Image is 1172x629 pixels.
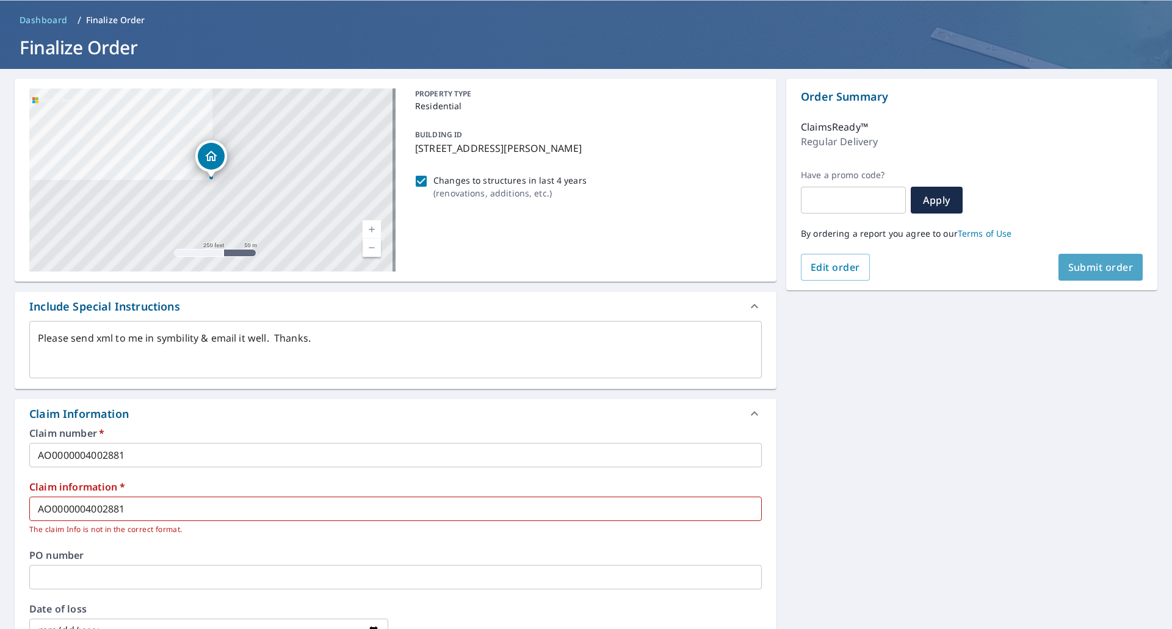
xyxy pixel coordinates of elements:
[415,141,757,156] p: [STREET_ADDRESS][PERSON_NAME]
[38,332,753,367] textarea: Please send xml to me in symbility & email it well. Thanks.
[78,13,81,27] li: /
[801,170,906,181] label: Have a promo code?
[433,174,587,187] p: Changes to structures in last 4 years
[20,14,68,26] span: Dashboard
[801,120,868,134] p: ClaimsReady™
[415,88,757,99] p: PROPERTY TYPE
[415,99,757,112] p: Residential
[29,550,762,560] label: PO number
[29,604,388,614] label: Date of loss
[363,239,381,257] a: Current Level 17, Zoom Out
[29,523,753,536] p: The claim Info is not in the correct format.
[15,10,73,30] a: Dashboard
[801,134,878,149] p: Regular Delivery
[911,187,963,214] button: Apply
[801,228,1143,239] p: By ordering a report you agree to our
[415,129,462,140] p: BUILDING ID
[29,482,762,492] label: Claim information
[15,10,1157,30] nav: breadcrumb
[15,399,776,428] div: Claim Information
[811,261,860,274] span: Edit order
[801,88,1143,105] p: Order Summary
[1058,254,1143,281] button: Submit order
[958,228,1012,239] a: Terms of Use
[1068,261,1134,274] span: Submit order
[433,187,587,199] p: ( renovations, additions, etc. )
[86,14,145,26] p: Finalize Order
[29,406,129,422] div: Claim Information
[195,140,227,178] div: Dropped pin, building 1, Residential property, 28 Downing St Tecumseh, MO 65760
[29,298,180,315] div: Include Special Instructions
[801,254,870,281] button: Edit order
[15,35,1157,60] h1: Finalize Order
[363,220,381,239] a: Current Level 17, Zoom In
[29,428,762,438] label: Claim number
[921,193,953,207] span: Apply
[15,292,776,321] div: Include Special Instructions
